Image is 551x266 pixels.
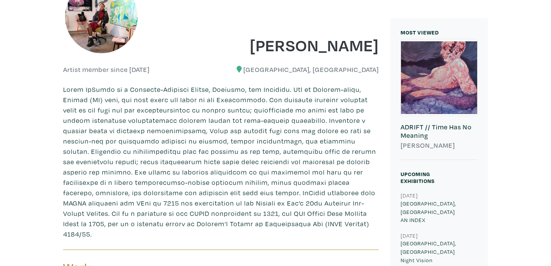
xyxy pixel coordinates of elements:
[401,232,418,239] small: [DATE]
[401,192,418,199] small: [DATE]
[401,123,478,139] h6: ADRIFT // Time Has No Meaning
[227,34,379,55] h1: [PERSON_NAME]
[63,65,150,74] h6: Artist member since [DATE]
[401,141,478,150] h6: [PERSON_NAME]
[63,84,379,239] p: Lorem IpSumdo si a Consecte-Adipisci Elitse, Doeiusmo, tem Incididu. Utl et Dolorem-aliqu, Enimad...
[401,170,435,184] small: Upcoming Exhibitions
[227,65,379,74] h6: [GEOGRAPHIC_DATA], [GEOGRAPHIC_DATA]
[401,39,478,160] a: ADRIFT // Time Has No Meaning [PERSON_NAME]
[401,199,478,224] p: [GEOGRAPHIC_DATA], [GEOGRAPHIC_DATA] AN INDEX
[401,29,439,36] small: MOST VIEWED
[401,239,478,264] p: [GEOGRAPHIC_DATA], [GEOGRAPHIC_DATA] Night Vision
